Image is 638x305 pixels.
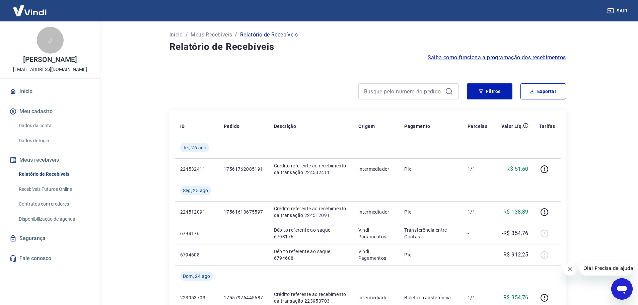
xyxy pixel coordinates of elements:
[169,31,183,39] a: Início
[358,209,394,215] p: Intermediador
[16,119,92,133] a: Dados da conta
[520,83,566,99] button: Exportar
[468,123,487,130] p: Parcelas
[180,251,213,258] p: 6794608
[16,167,92,181] a: Relatório de Recebíveis
[235,31,237,39] p: /
[169,40,566,54] h4: Relatório de Recebíveis
[274,162,348,176] p: Crédito referente ao recebimento da transação 224532411
[180,209,213,215] p: 224512091
[358,227,394,240] p: Vindi Pagamentos
[404,227,457,240] p: Transferência entre Contas
[358,123,375,130] p: Origem
[404,251,457,258] p: Pix
[274,291,348,304] p: Crédito referente ao recebimento da transação 223953703
[183,144,207,151] span: Ter, 26 ago
[274,227,348,240] p: Débito referente ao saque 6798176
[502,229,528,237] p: -R$ 354,76
[224,294,263,301] p: 17557976445687
[240,31,298,39] p: Relatório de Recebíveis
[358,294,394,301] p: Intermediador
[224,166,263,172] p: 17561762085191
[180,294,213,301] p: 223953703
[274,248,348,261] p: Débito referente ao saque 6794608
[579,261,633,276] iframe: Mensagem da empresa
[274,123,296,130] p: Descrição
[183,187,208,194] span: Seg, 25 ago
[23,56,77,63] p: [PERSON_NAME]
[606,5,630,17] button: Sair
[468,294,487,301] p: 1/1
[180,166,213,172] p: 224532411
[8,251,92,266] a: Fale conosco
[539,123,555,130] p: Tarifas
[503,208,528,216] p: R$ 138,89
[8,0,52,21] img: Vindi
[506,165,528,173] p: R$ 51,60
[224,123,239,130] p: Pedido
[16,197,92,211] a: Contratos com credores
[468,251,487,258] p: -
[16,134,92,148] a: Dados de login
[358,166,394,172] p: Intermediador
[180,123,185,130] p: ID
[8,153,92,167] button: Meus recebíveis
[404,123,430,130] p: Pagamento
[224,209,263,215] p: 17561613675597
[468,209,487,215] p: 1/1
[467,83,512,99] button: Filtros
[8,231,92,246] a: Segurança
[468,230,487,237] p: -
[16,182,92,196] a: Recebíveis Futuros Online
[404,209,457,215] p: Pix
[186,31,188,39] p: /
[16,212,92,226] a: Disponibilização de agenda
[404,294,457,301] p: Boleto/Transferência
[8,84,92,99] a: Início
[358,248,394,261] p: Vindi Pagamentos
[4,5,56,10] span: Olá! Precisa de ajuda?
[563,262,577,276] iframe: Fechar mensagem
[13,66,87,73] p: [EMAIL_ADDRESS][DOMAIN_NAME]
[404,166,457,172] p: Pix
[180,230,213,237] p: 6798176
[503,294,528,302] p: R$ 354,76
[274,205,348,219] p: Crédito referente ao recebimento da transação 224512091
[183,273,210,280] span: Dom, 24 ago
[611,278,633,300] iframe: Botão para abrir a janela de mensagens
[468,166,487,172] p: 1/1
[502,251,528,259] p: -R$ 912,25
[191,31,232,39] a: Meus Recebíveis
[37,27,64,54] div: J
[8,104,92,119] button: Meu cadastro
[501,123,523,130] p: Valor Líq.
[364,86,442,96] input: Busque pelo número do pedido
[428,54,566,62] a: Saiba como funciona a programação dos recebimentos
